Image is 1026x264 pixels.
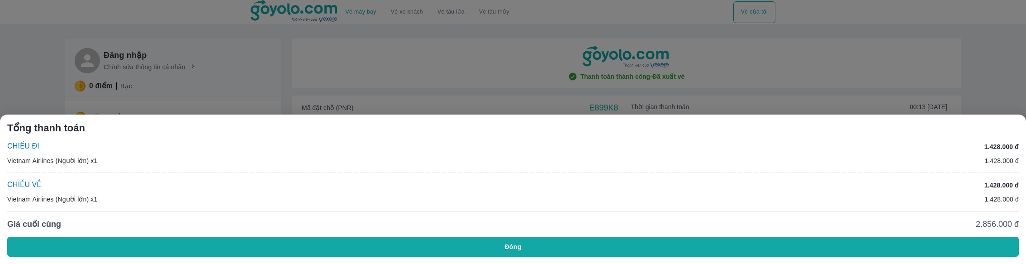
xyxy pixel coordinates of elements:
p: 1.428.000 đ [984,142,1019,151]
button: Đóng [7,237,1019,257]
span: 2.856.000 đ [976,219,1019,230]
p: Vietnam Airlines (Người lớn) x1 [7,156,97,165]
p: 1.428.000 đ [984,181,1019,190]
span: Tổng thanh toán [7,122,85,134]
p: 1.428.000 đ [984,195,1019,204]
span: Đóng [504,242,521,251]
p: Vietnam Airlines (Người lớn) x1 [7,195,97,204]
span: Giá cuối cùng [7,219,61,230]
p: 1.428.000 đ [984,156,1019,165]
p: CHIỀU VỀ [7,180,42,190]
p: CHIỀU ĐI [7,142,39,152]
